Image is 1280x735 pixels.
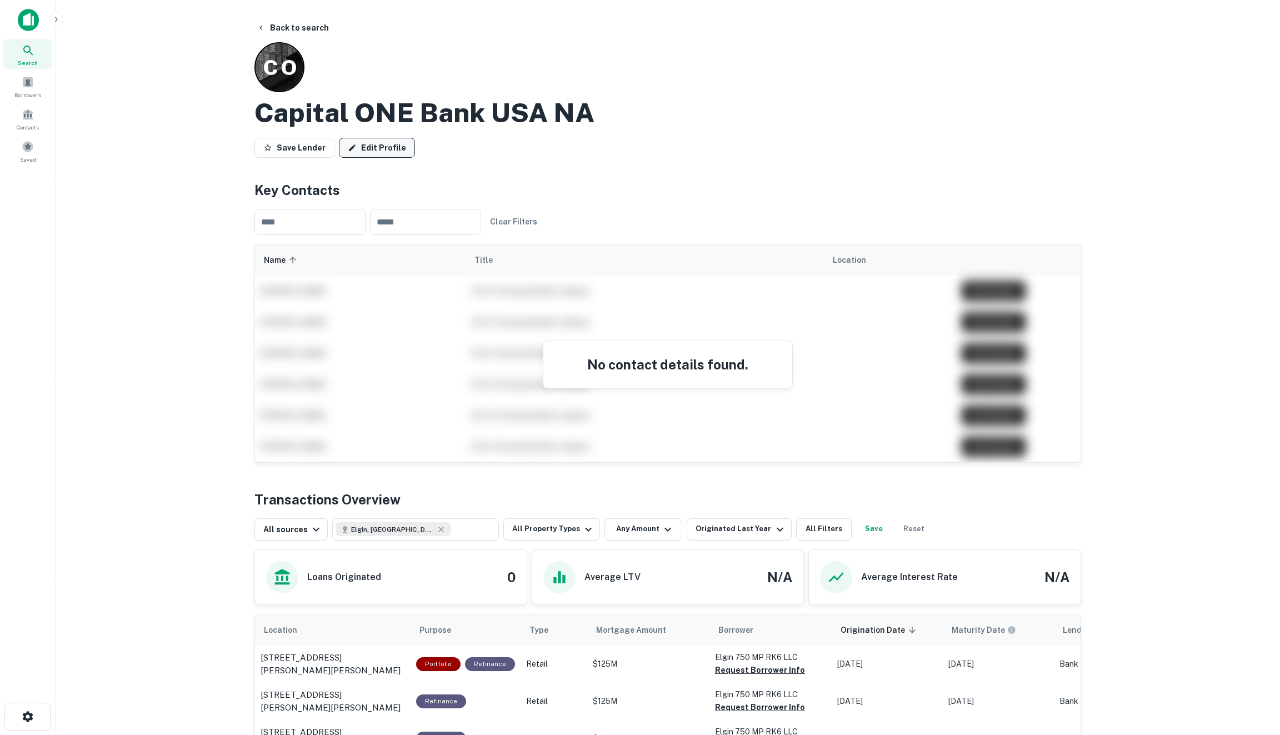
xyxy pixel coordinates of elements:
[18,9,39,31] img: capitalize-icon.png
[587,614,709,646] th: Mortgage Amount
[557,354,779,374] h4: No contact details found.
[351,524,434,534] span: Elgin, [GEOGRAPHIC_DATA], [GEOGRAPHIC_DATA]
[3,72,52,102] a: Borrowers
[465,657,515,671] div: This loan purpose was for refinancing
[261,688,405,714] a: [STREET_ADDRESS][PERSON_NAME][PERSON_NAME]
[715,688,826,701] p: Elgin 750 MP RK6 LLC
[507,567,516,587] h4: 0
[715,651,826,663] p: Elgin 750 MP RK6 LLC
[254,489,401,509] h4: Transactions Overview
[263,523,323,536] div: All sources
[255,614,411,646] th: Location
[486,212,542,232] button: Clear Filters
[1059,658,1148,670] p: Bank
[3,39,52,69] a: Search
[767,567,792,587] h4: N/A
[584,571,641,584] h6: Average LTV
[255,244,1081,462] div: scrollable content
[952,624,1005,636] h6: Maturity Date
[718,623,753,637] span: Borrower
[715,663,805,677] button: Request Borrower Info
[252,18,333,38] button: Back to search
[254,138,334,158] button: Save Lender
[264,623,312,637] span: Location
[526,658,582,670] p: Retail
[503,518,600,541] button: All Property Types
[687,518,791,541] button: Originated Last Year
[254,518,328,541] button: All sources
[856,518,892,541] button: Save your search to get updates of matches that match your search criteria.
[593,658,704,670] p: $125M
[3,104,52,134] a: Contacts
[411,614,521,646] th: Purpose
[20,155,36,164] span: Saved
[1054,614,1154,646] th: Lender Type
[1224,646,1280,699] iframe: Chat Widget
[837,696,937,707] p: [DATE]
[1063,623,1110,637] span: Lender Type
[14,91,41,99] span: Borrowers
[896,518,932,541] button: Reset
[593,696,704,707] p: $125M
[796,518,852,541] button: All Filters
[596,623,681,637] span: Mortgage Amount
[416,657,461,671] div: This is a portfolio loan with 15 properties
[1059,696,1148,707] p: Bank
[526,696,582,707] p: Retail
[254,97,594,129] h2: Capital ONE Bank USA NA
[709,614,832,646] th: Borrower
[861,571,958,584] h6: Average Interest Rate
[17,123,39,132] span: Contacts
[832,614,943,646] th: Origination Date
[529,623,563,637] span: Type
[261,651,405,677] a: [STREET_ADDRESS][PERSON_NAME][PERSON_NAME]
[254,180,1081,200] h4: Key Contacts
[715,701,805,714] button: Request Borrower Info
[18,58,38,67] span: Search
[263,52,296,83] p: C O
[948,696,1048,707] p: [DATE]
[943,614,1054,646] th: Maturity dates displayed may be estimated. Please contact the lender for the most accurate maturi...
[841,623,919,637] span: Origination Date
[521,614,587,646] th: Type
[307,571,381,584] h6: Loans Originated
[952,624,1031,636] span: Maturity dates displayed may be estimated. Please contact the lender for the most accurate maturi...
[1044,567,1069,587] h4: N/A
[948,658,1048,670] p: [DATE]
[416,694,466,708] div: This loan purpose was for refinancing
[419,623,466,637] span: Purpose
[604,518,682,541] button: Any Amount
[952,624,1016,636] div: Maturity dates displayed may be estimated. Please contact the lender for the most accurate maturi...
[339,138,415,158] a: Edit Profile
[3,136,52,166] a: Saved
[696,523,786,536] div: Originated Last Year
[837,658,937,670] p: [DATE]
